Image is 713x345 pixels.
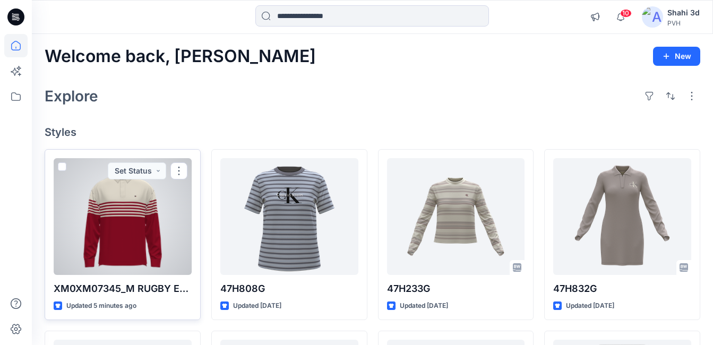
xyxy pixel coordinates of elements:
[553,281,691,296] p: 47H832G
[45,126,700,139] h4: Styles
[387,281,525,296] p: 47H233G
[45,88,98,105] h2: Explore
[642,6,663,28] img: avatar
[653,47,700,66] button: New
[667,6,700,19] div: Shahi 3d
[566,300,614,312] p: Updated [DATE]
[66,300,136,312] p: Updated 5 minutes ago
[220,281,358,296] p: 47H808G
[387,158,525,275] a: 47H233G
[220,158,358,275] a: 47H808G
[233,300,281,312] p: Updated [DATE]
[553,158,691,275] a: 47H832G
[400,300,448,312] p: Updated [DATE]
[667,19,700,27] div: PVH
[45,47,316,66] h2: Welcome back, [PERSON_NAME]
[620,9,632,18] span: 10
[54,158,192,275] a: XM0XM07345_M RUGBY ENG STRIPE LS POLO_PROTO_V02
[54,281,192,296] p: XM0XM07345_M RUGBY ENG STRIPE LS POLO_PROTO_V02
